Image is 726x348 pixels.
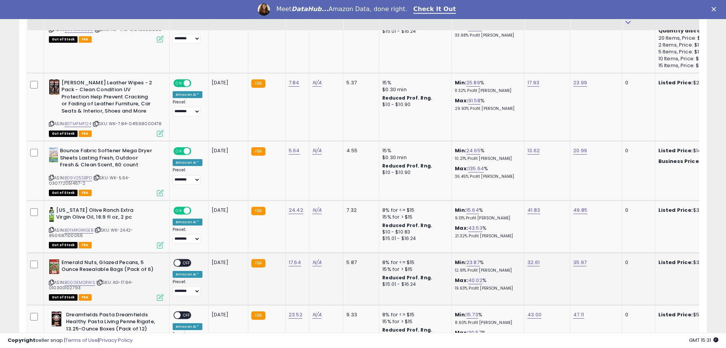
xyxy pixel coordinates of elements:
[527,259,540,266] a: 32.61
[49,259,60,274] img: 51uDv6MmitL._SL40_.jpg
[382,281,446,288] div: $15.01 - $16.24
[658,311,722,318] div: $52.22
[312,206,322,214] a: N/A
[49,227,133,238] span: | SKU: WK-24.42-850687100056
[65,227,93,234] a: B01MRGWGEB
[658,259,722,266] div: $39.99
[289,206,303,214] a: 24.42
[49,79,60,95] img: 51lchr+fiyL._SL40_.jpg
[455,277,518,291] div: %
[174,148,184,155] span: ON
[455,216,518,221] p: 9.13% Profit [PERSON_NAME]
[49,279,133,291] span: | SKU: AG-17.64-010300102793
[527,206,540,214] a: 41.83
[382,229,446,235] div: $10 - $10.83
[527,79,539,87] a: 17.93
[212,311,242,318] div: [DATE]
[455,165,468,172] b: Max:
[61,79,154,117] b: [PERSON_NAME] Leather Wipes - 2 Pack - Clean Condition UV Protection Help Prevent Cracking or Fad...
[49,36,78,43] span: All listings that are currently out of stock and unavailable for purchase on Amazon
[455,97,468,104] b: Max:
[181,312,193,318] span: OFF
[658,147,693,154] b: Listed Price:
[455,106,518,111] p: 29.93% Profit [PERSON_NAME]
[455,24,518,38] div: %
[711,7,719,11] div: Close
[466,79,480,87] a: 25.89
[99,337,133,344] a: Privacy Policy
[625,79,649,86] div: 0
[658,48,722,55] div: 5 Items, Price: $14.39
[658,147,722,154] div: $14.99
[382,86,446,93] div: $0.30 min
[382,274,432,281] b: Reduced Prof. Rng.
[466,206,479,214] a: 15.64
[455,206,466,214] b: Min:
[346,147,373,154] div: 4.55
[212,79,242,86] div: [DATE]
[174,207,184,214] span: ON
[455,277,468,284] b: Max:
[658,27,722,34] div: :
[382,101,446,108] div: $10 - $10.90
[251,147,265,156] small: FBA
[65,337,98,344] a: Terms of Use
[49,130,78,137] span: All listings that are currently out of stock and unavailable for purchase on Amazon
[455,259,466,266] b: Min:
[312,311,322,319] a: N/A
[173,100,202,117] div: Preset:
[455,156,518,161] p: 10.21% Profit [PERSON_NAME]
[258,3,270,16] img: Profile image for Georgie
[312,259,322,266] a: N/A
[173,271,202,278] div: Amazon AI *
[49,294,78,301] span: All listings that are currently out of stock and unavailable for purchase on Amazon
[49,190,78,196] span: All listings that are currently out of stock and unavailable for purchase on Amazon
[573,147,587,155] a: 20.99
[658,311,693,318] b: Listed Price:
[173,168,202,185] div: Preset:
[382,222,432,229] b: Reduced Prof. Rng.
[658,158,722,165] div: $13.47
[79,294,92,301] span: FBA
[289,79,299,87] a: 7.84
[455,165,518,179] div: %
[455,224,468,232] b: Max:
[291,5,328,13] i: DataHub...
[346,79,373,86] div: 5.37
[289,147,300,155] a: 5.64
[658,62,722,69] div: 15 Items, Price: $14.1
[466,311,478,319] a: 15.73
[468,277,482,284] a: 40.02
[455,311,518,325] div: %
[573,206,587,214] a: 49.85
[173,279,202,296] div: Preset:
[65,175,92,181] a: B09V25SBPD
[173,219,202,226] div: Amazon AI *
[658,42,722,48] div: 2 Items, Price: $14.54
[658,259,693,266] b: Listed Price:
[382,259,446,266] div: 8% for <= $15
[79,190,92,196] span: FBA
[190,207,202,214] span: OFF
[658,55,722,62] div: 10 Items, Price: $14.25
[658,27,713,34] b: Quantity discounts
[346,311,373,318] div: 9.33
[455,88,518,93] p: 11.32% Profit [PERSON_NAME]
[658,207,722,214] div: $37.95
[49,147,58,163] img: 511pf7GSmbL._SL40_.jpg
[466,147,480,155] a: 24.65
[49,6,163,42] div: ASIN:
[455,311,466,318] b: Min:
[455,234,518,239] p: 21.32% Profit [PERSON_NAME]
[658,35,722,42] div: 20 Items, Price: $13.95
[382,147,446,154] div: 15%
[49,242,78,248] span: All listings that are currently out of stock and unavailable for purchase on Amazon
[382,214,446,221] div: 15% for > $15
[251,207,265,215] small: FBA
[212,207,242,214] div: [DATE]
[173,227,202,244] div: Preset:
[468,224,482,232] a: 43.53
[455,79,466,86] b: Min:
[382,207,446,214] div: 8% for <= $15
[455,33,518,38] p: 33.98% Profit [PERSON_NAME]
